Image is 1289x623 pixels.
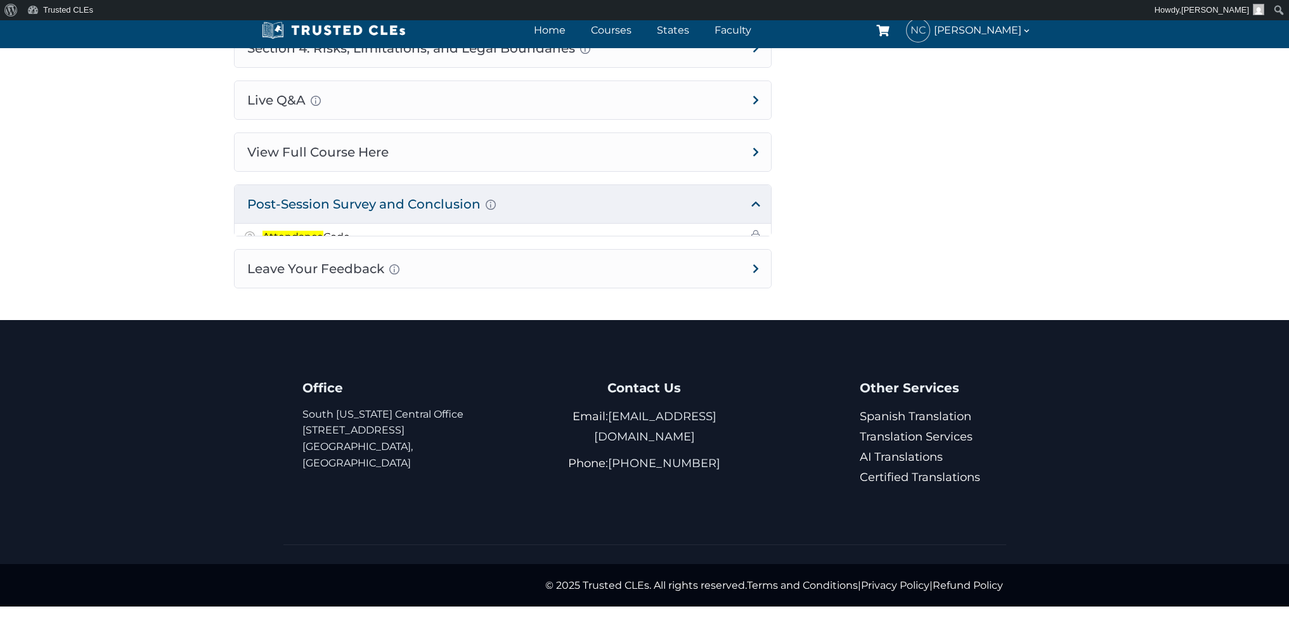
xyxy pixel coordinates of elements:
a: Privacy Policy [861,579,930,591]
h4: Leave Your Feedback [235,250,771,288]
a: States [654,21,692,39]
mark: Click to remove highlight [262,231,323,243]
a: [EMAIL_ADDRESS][DOMAIN_NAME] [594,409,716,444]
a: Refund Policy [933,579,1003,591]
a: Spanish Translation [860,409,971,423]
h5: Code [262,229,350,245]
span: [PERSON_NAME] [1181,5,1249,15]
h4: Other Services [860,377,987,399]
h4: Post-Session Survey and Conclusion [235,185,771,223]
h4: Office [302,377,510,399]
p: Phone: [541,453,748,473]
a: Faculty [711,21,755,39]
span: [PERSON_NAME] [934,22,1032,39]
a: AI Translations [860,450,943,464]
a: Certified Translations [860,470,980,484]
span: NC [907,19,930,42]
p: Email: [541,406,748,447]
a: [PHONE_NUMBER] [608,456,720,470]
img: Trusted CLEs [258,21,410,40]
h4: Contact Us [541,377,748,399]
h4: Live Q&A [235,81,771,119]
a: Home [531,21,569,39]
a: Terms and Conditions [747,579,858,591]
a: Courses [588,21,635,39]
a: South [US_STATE] Central Office[STREET_ADDRESS][GEOGRAPHIC_DATA], [GEOGRAPHIC_DATA] [302,408,463,469]
span: © 2025 Trusted CLEs. All rights reserved. | | [545,579,1003,591]
a: Translation Services [860,430,973,444]
h4: View Full Course Here [235,133,771,171]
